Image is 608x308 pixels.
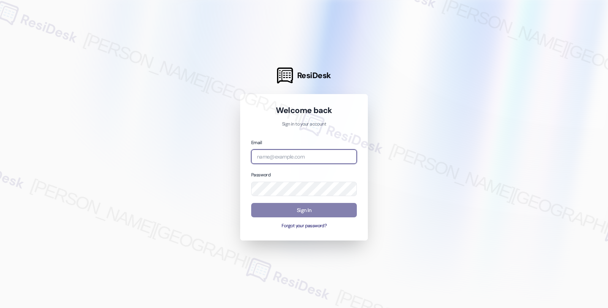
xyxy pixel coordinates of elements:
p: Sign in to your account [251,121,357,128]
span: ResiDesk [297,70,331,81]
button: Forgot your password? [251,223,357,229]
h1: Welcome back [251,105,357,116]
input: name@example.com [251,149,357,164]
button: Sign In [251,203,357,218]
img: ResiDesk Logo [277,68,293,83]
label: Password [251,172,271,178]
label: Email [251,140,262,146]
